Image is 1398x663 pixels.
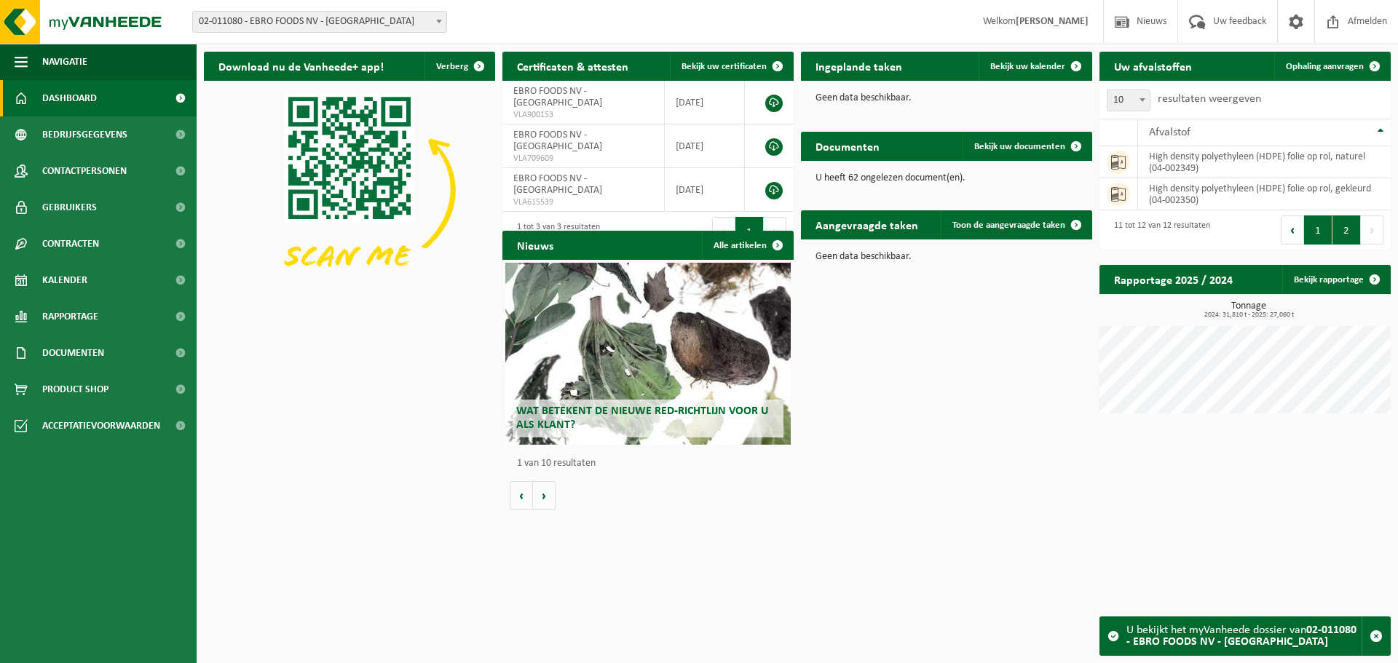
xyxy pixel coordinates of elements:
[712,217,735,246] button: Previous
[941,210,1091,239] a: Toon de aangevraagde taken
[533,481,556,510] button: Volgende
[204,52,398,80] h2: Download nu de Vanheede+ app!
[513,173,602,196] span: EBRO FOODS NV - [GEOGRAPHIC_DATA]
[670,52,792,81] a: Bekijk uw certificaten
[801,210,933,239] h2: Aangevraagde taken
[815,173,1078,183] p: U heeft 62 ongelezen document(en).
[1361,215,1383,245] button: Next
[42,335,104,371] span: Documenten
[702,231,792,260] a: Alle artikelen
[510,215,600,247] div: 1 tot 3 van 3 resultaten
[42,408,160,444] span: Acceptatievoorwaarden
[516,405,768,431] span: Wat betekent de nieuwe RED-richtlijn voor u als klant?
[42,298,98,335] span: Rapportage
[682,62,767,71] span: Bekijk uw certificaten
[193,12,446,32] span: 02-011080 - EBRO FOODS NV - MERKSEM
[513,130,602,152] span: EBRO FOODS NV - [GEOGRAPHIC_DATA]
[1158,93,1261,105] label: resultaten weergeven
[665,168,745,212] td: [DATE]
[665,81,745,124] td: [DATE]
[1138,178,1391,210] td: high density polyethyleen (HDPE) folie op rol, gekleurd (04-002350)
[963,132,1091,161] a: Bekijk uw documenten
[42,44,87,80] span: Navigatie
[974,142,1065,151] span: Bekijk uw documenten
[764,217,786,246] button: Next
[801,132,894,160] h2: Documenten
[1332,215,1361,245] button: 2
[513,153,653,164] span: VLA709609
[510,481,533,510] button: Vorige
[1126,617,1362,655] div: U bekijkt het myVanheede dossier van
[502,231,568,259] h2: Nieuws
[513,109,653,121] span: VLA900153
[952,221,1065,230] span: Toon de aangevraagde taken
[1016,16,1089,27] strong: [PERSON_NAME]
[979,52,1091,81] a: Bekijk uw kalender
[1149,127,1190,138] span: Afvalstof
[1107,90,1150,111] span: 10
[1304,215,1332,245] button: 1
[424,52,494,81] button: Verberg
[42,371,108,408] span: Product Shop
[1126,624,1356,648] strong: 02-011080 - EBRO FOODS NV - [GEOGRAPHIC_DATA]
[513,196,653,208] span: VLA615539
[1099,52,1207,80] h2: Uw afvalstoffen
[204,81,495,299] img: Download de VHEPlus App
[1107,301,1391,319] h3: Tonnage
[192,11,447,33] span: 02-011080 - EBRO FOODS NV - MERKSEM
[42,80,97,116] span: Dashboard
[1274,52,1389,81] a: Ophaling aanvragen
[1107,214,1210,246] div: 11 tot 12 van 12 resultaten
[665,124,745,168] td: [DATE]
[42,189,97,226] span: Gebruikers
[1107,311,1391,319] span: 2024: 31,810 t - 2025: 27,060 t
[517,458,786,469] p: 1 van 10 resultaten
[505,263,791,445] a: Wat betekent de nieuwe RED-richtlijn voor u als klant?
[502,52,643,80] h2: Certificaten & attesten
[42,153,127,189] span: Contactpersonen
[1286,62,1364,71] span: Ophaling aanvragen
[42,226,99,262] span: Contracten
[815,93,1078,103] p: Geen data beschikbaar.
[1282,265,1389,294] a: Bekijk rapportage
[735,217,764,246] button: 1
[42,262,87,298] span: Kalender
[990,62,1065,71] span: Bekijk uw kalender
[801,52,917,80] h2: Ingeplande taken
[42,116,127,153] span: Bedrijfsgegevens
[815,252,1078,262] p: Geen data beschikbaar.
[436,62,468,71] span: Verberg
[513,86,602,108] span: EBRO FOODS NV - [GEOGRAPHIC_DATA]
[1138,146,1391,178] td: high density polyethyleen (HDPE) folie op rol, naturel (04-002349)
[1099,265,1247,293] h2: Rapportage 2025 / 2024
[1281,215,1304,245] button: Previous
[1107,90,1150,111] span: 10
